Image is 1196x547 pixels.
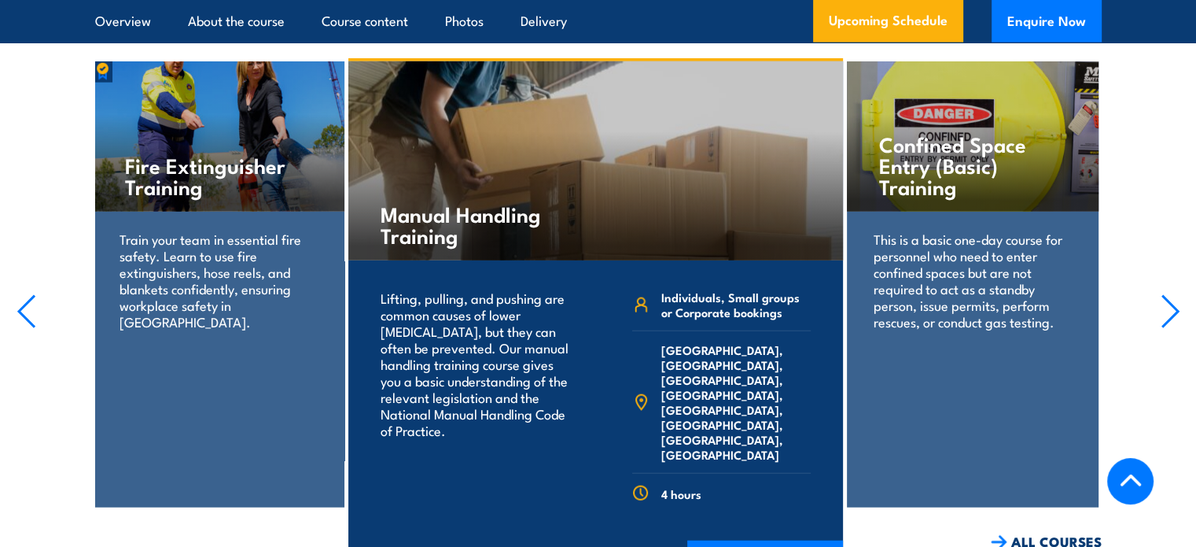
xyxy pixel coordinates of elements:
h4: Fire Extinguisher Training [125,154,311,197]
span: 4 hours [661,486,701,501]
h4: Manual Handling Training [381,203,565,246]
p: Lifting, pulling, and pushing are common causes of lower [MEDICAL_DATA], but they can often be pr... [381,290,575,438]
span: Individuals, Small groups or Corporate bookings [661,290,811,320]
p: Train your team in essential fire safety. Learn to use fire extinguishers, hose reels, and blanke... [120,231,317,330]
h4: Confined Space Entry (Basic) Training [879,133,1065,197]
span: [GEOGRAPHIC_DATA], [GEOGRAPHIC_DATA], [GEOGRAPHIC_DATA], [GEOGRAPHIC_DATA], [GEOGRAPHIC_DATA], [G... [661,342,811,462]
p: This is a basic one-day course for personnel who need to enter confined spaces but are not requir... [874,231,1071,330]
